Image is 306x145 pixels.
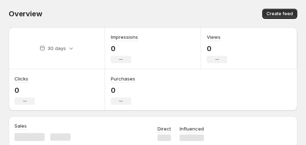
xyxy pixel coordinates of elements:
p: Direct [158,125,171,132]
h3: Sales [14,122,27,129]
p: 0 [207,44,227,53]
p: 0 [14,86,35,95]
button: Create feed [262,9,297,19]
p: 0 [111,44,138,53]
p: 30 days [47,45,66,52]
h3: Impressions [111,33,138,41]
h3: Purchases [111,75,135,82]
span: Overview [9,9,42,18]
p: 0 [111,86,135,95]
h3: Views [207,33,221,41]
p: Influenced [180,125,204,132]
h3: Clicks [14,75,28,82]
span: Create feed [267,11,293,17]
